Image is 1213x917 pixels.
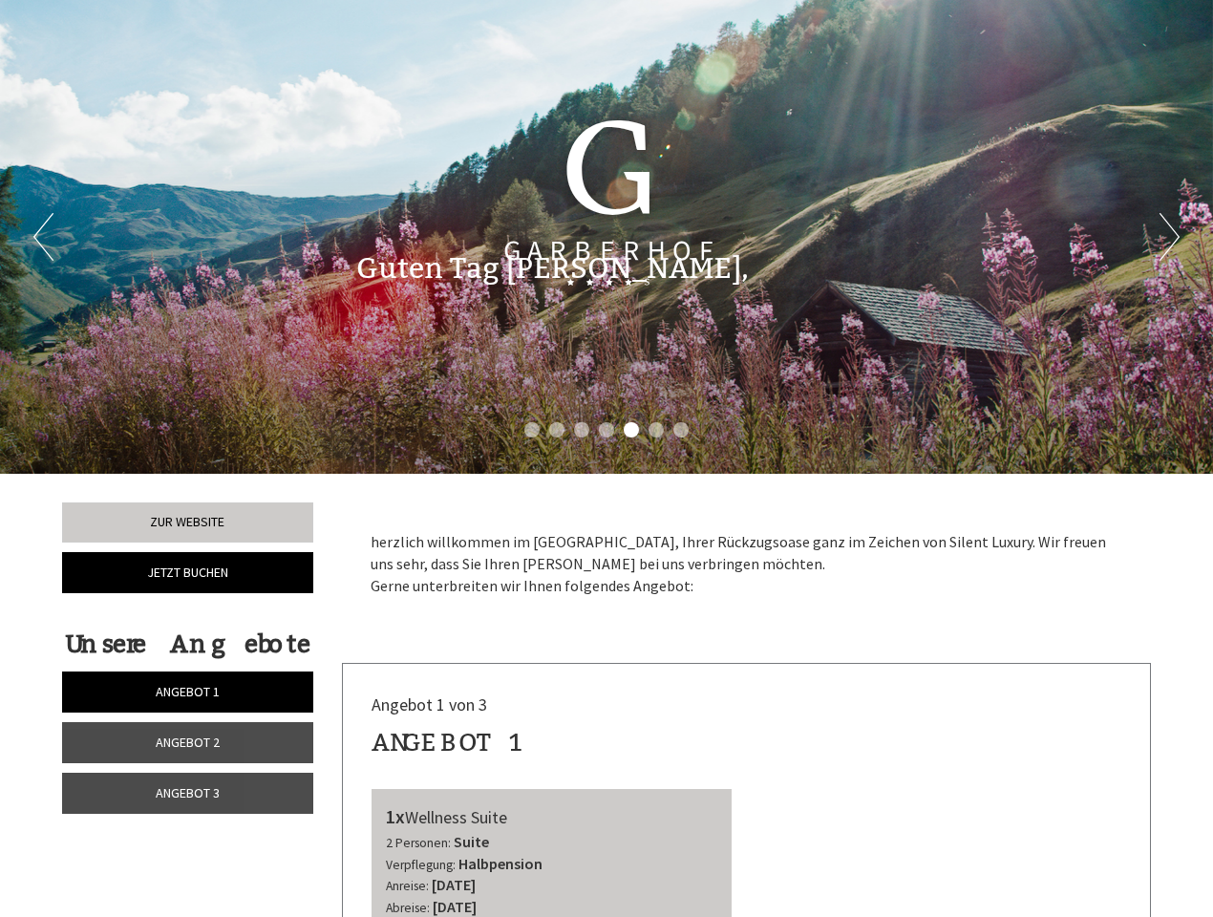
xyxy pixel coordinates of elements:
span: Angebot 1 von 3 [372,693,487,715]
button: Previous [33,213,53,261]
button: Next [1160,213,1180,261]
p: herzlich willkommen im [GEOGRAPHIC_DATA], Ihrer Rückzugsoase ganz im Zeichen von Silent Luxury. W... [371,531,1123,597]
small: Abreise: [386,900,430,916]
div: Unsere Angebote [62,627,313,662]
b: Halbpension [458,854,543,873]
span: Angebot 3 [156,784,220,801]
b: 1x [386,804,405,828]
b: Suite [454,832,489,851]
a: Jetzt buchen [62,552,313,593]
span: Angebot 1 [156,683,220,700]
h1: Guten Tag [PERSON_NAME], [356,253,749,285]
b: [DATE] [432,875,476,894]
b: [DATE] [433,897,477,916]
small: Anreise: [386,878,429,894]
div: Wellness Suite [386,803,718,831]
small: 2 Personen: [386,835,451,851]
span: Angebot 2 [156,734,220,751]
div: Angebot 1 [372,725,525,760]
a: Zur Website [62,502,313,543]
small: Verpflegung: [386,857,456,873]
